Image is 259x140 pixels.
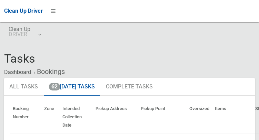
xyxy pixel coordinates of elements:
[41,101,60,133] th: Zone
[60,101,93,133] th: Intended Collection Date
[9,26,41,37] span: Clean Up
[4,52,35,65] span: Tasks
[4,69,31,75] a: Dashboard
[4,6,43,16] a: Clean Up Driver
[49,83,60,90] span: 62
[212,101,252,133] th: Items
[9,32,30,37] small: DRIVER
[101,78,158,96] a: Complete Tasks
[138,101,187,133] th: Pickup Point
[187,101,212,133] th: Oversized
[93,101,138,133] th: Pickup Address
[4,78,43,96] a: All Tasks
[10,101,41,133] th: Booking Number
[32,65,65,78] li: Bookings
[4,8,43,14] span: Clean Up Driver
[44,78,100,96] a: 62[DATE] Tasks
[4,22,45,44] a: Clean UpDRIVER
